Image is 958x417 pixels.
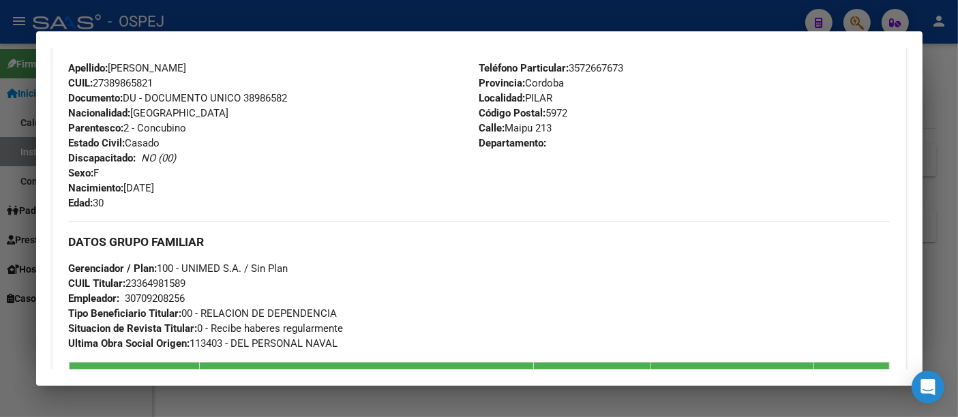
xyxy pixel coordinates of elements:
[69,122,124,134] strong: Parentesco:
[912,371,944,403] div: Open Intercom Messenger
[651,362,813,395] th: Parentesco
[69,62,108,74] strong: Apellido:
[69,92,123,104] strong: Documento:
[69,277,186,290] span: 23364981589
[69,137,160,149] span: Casado
[69,197,104,209] span: 30
[69,197,93,209] strong: Edad:
[69,182,155,194] span: [DATE]
[69,262,158,275] strong: Gerenciador / Plan:
[69,362,200,395] th: CUIL
[69,322,344,335] span: 0 - Recibe haberes regularmente
[142,152,177,164] i: NO (00)
[479,62,624,74] span: 3572667673
[69,262,288,275] span: 100 - UNIMED S.A. / Sin Plan
[69,234,890,249] h3: DATOS GRUPO FAMILIAR
[479,137,547,149] strong: Departamento:
[69,137,125,149] strong: Estado Civil:
[69,62,187,74] span: [PERSON_NAME]
[125,291,185,306] div: 30709208256
[69,77,93,89] strong: CUIL:
[479,77,526,89] strong: Provincia:
[69,107,229,119] span: [GEOGRAPHIC_DATA]
[69,167,94,179] strong: Sexo:
[479,107,546,119] strong: Código Postal:
[479,122,505,134] strong: Calle:
[69,277,126,290] strong: CUIL Titular:
[479,92,526,104] strong: Localidad:
[69,152,136,164] strong: Discapacitado:
[69,92,288,104] span: DU - DOCUMENTO UNICO 38986582
[69,322,198,335] strong: Situacion de Revista Titular:
[69,182,124,194] strong: Nacimiento:
[69,292,120,305] strong: Empleador:
[479,122,552,134] span: Maipu 213
[69,307,182,320] strong: Tipo Beneficiario Titular:
[69,77,153,89] span: 27389865821
[69,307,338,320] span: 00 - RELACION DE DEPENDENCIA
[69,337,338,350] span: 113403 - DEL PERSONAL NAVAL
[69,167,100,179] span: F
[479,62,569,74] strong: Teléfono Particular:
[479,92,553,104] span: PILAR
[69,337,190,350] strong: Ultima Obra Social Origen:
[69,122,187,134] span: 2 - Concubino
[69,107,131,119] strong: Nacionalidad:
[479,107,568,119] span: 5972
[813,362,889,395] th: Activo
[533,362,651,395] th: Nacimiento
[200,362,533,395] th: Nombre
[479,77,565,89] span: Cordoba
